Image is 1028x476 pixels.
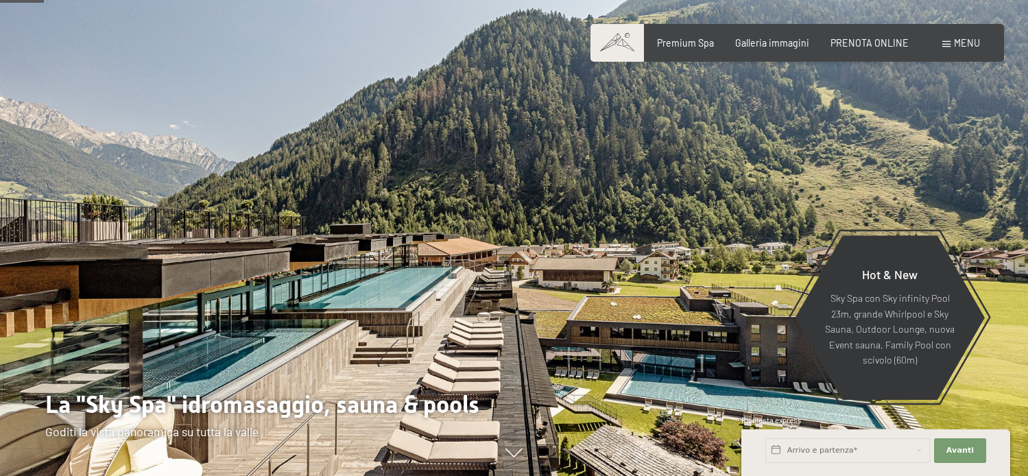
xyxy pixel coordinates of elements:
[954,37,980,49] span: Menu
[824,291,955,368] p: Sky Spa con Sky infinity Pool 23m, grande Whirlpool e Sky Sauna, Outdoor Lounge, nuova Event saun...
[934,438,986,463] button: Avanti
[946,445,974,456] span: Avanti
[862,267,918,282] span: Hot & New
[657,37,714,49] a: Premium Spa
[735,37,809,49] a: Galleria immagini
[741,416,802,425] span: Richiesta express
[830,37,909,49] a: PRENOTA ONLINE
[794,235,985,401] a: Hot & New Sky Spa con Sky infinity Pool 23m, grande Whirlpool e Sky Sauna, Outdoor Lounge, nuova ...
